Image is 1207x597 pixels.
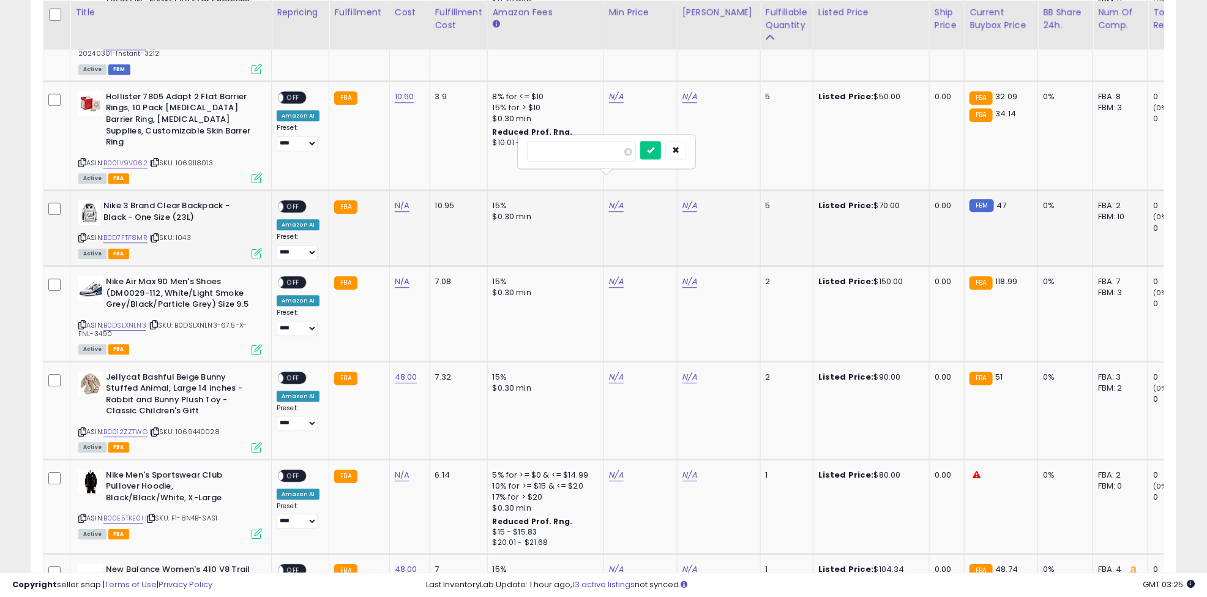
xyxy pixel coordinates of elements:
div: 0 [1153,470,1203,481]
div: 0% [1043,200,1083,211]
div: $80.00 [818,470,920,481]
div: 0 [1153,91,1203,102]
div: Amazon Fees [493,6,599,18]
div: Cost [395,6,425,18]
div: Preset: [277,233,319,260]
a: N/A [609,371,624,383]
div: $10.01 - $10.83 [493,138,594,148]
b: Listed Price: [818,91,874,102]
div: $0.30 min [493,383,594,394]
div: 0 [1153,492,1203,503]
a: Privacy Policy [159,579,212,590]
div: 6.14 [435,470,478,481]
span: All listings currently available for purchase on Amazon [78,173,106,184]
div: 15% [493,276,594,287]
div: FBA: 8 [1098,91,1138,102]
span: | SKU: 1043 [149,233,191,242]
div: 0.00 [935,372,955,383]
span: All listings currently available for purchase on Amazon [78,529,106,539]
div: 5 [766,91,804,102]
div: 1 [766,470,804,481]
div: 3.9 [435,91,478,102]
div: 0 [1153,372,1203,383]
div: 17% for > $20 [493,492,594,503]
span: FBA [108,173,129,184]
span: 118.99 [996,276,1018,287]
div: FBA: 3 [1098,372,1138,383]
a: N/A [682,469,697,481]
div: $0.30 min [493,211,594,222]
span: FBA [108,344,129,355]
div: [PERSON_NAME] [682,6,755,18]
a: N/A [609,469,624,481]
div: 15% for > $10 [493,102,594,113]
a: 48.00 [395,371,417,383]
small: (0%) [1153,288,1170,298]
div: ASIN: [78,91,262,182]
div: Preset: [277,124,319,151]
small: (0%) [1153,103,1170,113]
img: 41K9dDi4r4L._SL40_.jpg [78,276,103,301]
small: Amazon Fees. [493,18,500,29]
div: Amazon AI [277,295,319,306]
div: 0 [1153,113,1203,124]
div: 7.08 [435,276,478,287]
div: 5% for >= $0 & <= $14.99 [493,470,594,481]
div: Preset: [277,309,319,336]
span: FBA [108,249,129,259]
div: FBA: 7 [1098,276,1138,287]
div: 0 [1153,298,1203,309]
a: 10.60 [395,91,414,103]
div: Amazon AI [277,489,319,500]
span: 47 [997,200,1007,211]
div: 7.32 [435,372,478,383]
div: Title [75,6,266,18]
img: 51bbmaVk4SL._SL40_.jpg [78,372,103,396]
span: 34.14 [996,108,1017,119]
span: All listings currently available for purchase on Amazon [78,64,106,75]
small: (0%) [1153,383,1170,393]
span: OFF [283,470,303,481]
div: 2 [766,276,804,287]
div: Num of Comp. [1098,6,1143,31]
div: ASIN: [78,372,262,451]
b: Listed Price: [818,469,874,481]
div: Current Buybox Price [970,6,1033,31]
div: FBA: 2 [1098,470,1138,481]
div: 0.00 [935,200,955,211]
b: Listed Price: [818,200,874,211]
small: FBA [334,470,357,483]
small: FBA [970,108,992,122]
a: N/A [609,200,624,212]
small: FBA [334,276,357,290]
div: FBM: 3 [1098,102,1138,113]
span: FBM [108,64,130,75]
div: 0% [1043,470,1083,481]
div: Min Price [609,6,672,18]
a: N/A [609,91,624,103]
span: | SKU: B0DSLXNLN3-67.5-X-FNL-3490 [78,320,247,339]
img: 31-ux+XnqPL._SL40_.jpg [78,91,103,116]
div: 0 [1153,394,1203,405]
small: FBA [334,200,357,214]
small: FBA [970,91,992,105]
div: FBM: 2 [1098,383,1138,394]
div: 0 [1153,200,1203,211]
b: Nike Men's Sportswear Club Pullover Hoodie, Black/Black/White, X-Large [106,470,255,507]
div: FBM: 0 [1098,481,1138,492]
div: FBM: 10 [1098,211,1138,222]
span: OFF [283,201,303,212]
a: N/A [682,91,697,103]
div: 8% for <= $10 [493,91,594,102]
strong: Copyright [12,579,57,590]
div: $150.00 [818,276,920,287]
small: (0%) [1153,481,1170,491]
div: ASIN: [78,276,262,353]
a: Terms of Use [105,579,157,590]
a: N/A [395,200,409,212]
div: $20.01 - $21.68 [493,538,594,548]
div: 0.00 [935,91,955,102]
span: All listings currently available for purchase on Amazon [78,442,106,452]
div: Ship Price [935,6,959,31]
small: FBA [334,372,357,385]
